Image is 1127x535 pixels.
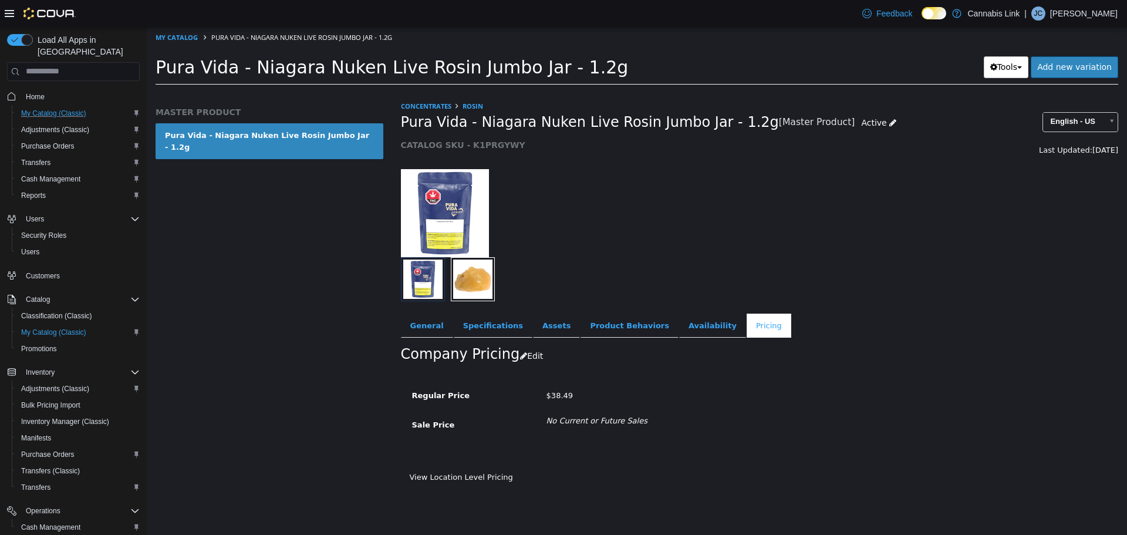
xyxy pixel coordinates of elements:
a: Home [21,90,49,104]
button: Transfers [12,479,144,496]
button: Transfers (Classic) [12,463,144,479]
span: Adjustments (Classic) [21,125,89,134]
span: Load All Apps in [GEOGRAPHIC_DATA] [33,34,140,58]
a: Bulk Pricing Import [16,398,85,412]
button: Inventory [21,365,59,379]
a: Transfers (Classic) [16,464,85,478]
span: Transfers [21,158,50,167]
span: My Catalog (Classic) [16,325,140,339]
a: Purchase Orders [16,139,79,153]
a: Pura Vida - Niagara Nuken Live Rosin Jumbo Jar - 1.2g [9,96,237,132]
a: Assets [386,287,433,311]
button: Inventory [2,364,144,381]
button: Classification (Classic) [12,308,144,324]
button: Edit [373,318,403,340]
button: Promotions [12,341,144,357]
input: Dark Mode [922,7,946,19]
span: My Catalog (Classic) [21,109,86,118]
span: JC [1034,6,1043,21]
a: Pricing [600,287,645,311]
h5: MASTER PRODUCT [9,80,237,90]
a: Feedback [858,2,917,25]
span: Purchase Orders [16,447,140,462]
span: Transfers [16,480,140,494]
span: Catalog [21,292,140,307]
span: Security Roles [16,228,140,243]
a: Adjustments (Classic) [16,123,94,137]
p: [PERSON_NAME] [1050,6,1118,21]
a: View Location Level Pricing [263,446,366,455]
span: Transfers (Classic) [16,464,140,478]
a: Promotions [16,342,62,356]
a: Add new variation [884,29,971,51]
span: Customers [21,268,140,283]
button: Users [21,212,49,226]
span: Bulk Pricing Import [16,398,140,412]
span: Active [714,91,740,100]
a: Classification (Classic) [16,309,97,323]
span: Promotions [16,342,140,356]
span: Sale Price [265,393,308,402]
a: Purchase Orders [16,447,79,462]
a: My Catalog (Classic) [16,325,91,339]
span: Reports [21,191,46,200]
i: No Current or Future Sales [400,389,501,398]
span: Bulk Pricing Import [21,401,80,410]
p: | [1024,6,1027,21]
a: English - US [896,85,971,105]
a: Transfers [16,156,55,170]
span: Cash Management [21,523,80,532]
button: Users [12,244,144,260]
button: Catalog [21,292,55,307]
span: Cash Management [16,172,140,186]
span: Users [21,247,39,257]
span: My Catalog (Classic) [21,328,86,337]
span: Operations [21,504,140,518]
div: Jenna Coles [1031,6,1045,21]
span: Cash Management [16,520,140,534]
span: Adjustments (Classic) [21,384,89,393]
span: Users [26,214,44,224]
span: Manifests [21,433,51,443]
span: Home [21,89,140,104]
a: Specifications [307,287,386,311]
button: Purchase Orders [12,446,144,463]
button: Users [2,211,144,227]
a: Adjustments (Classic) [16,382,94,396]
span: Feedback [876,8,912,19]
span: Manifests [16,431,140,445]
h5: CATALOG SKU - K1PRGYWY [254,113,788,123]
span: Transfers [16,156,140,170]
button: My Catalog (Classic) [12,324,144,341]
button: Purchase Orders [12,138,144,154]
span: [DATE] [946,119,971,127]
button: Customers [2,267,144,284]
span: Users [21,212,140,226]
a: My Catalog (Classic) [16,106,91,120]
button: Manifests [12,430,144,446]
button: My Catalog (Classic) [12,105,144,122]
a: Active [708,85,756,107]
button: Adjustments (Classic) [12,381,144,397]
span: Security Roles [21,231,66,240]
a: Availability [532,287,599,311]
span: Regular Price [265,364,323,373]
span: Customers [26,271,60,281]
span: English - US [896,86,956,104]
a: Product Behaviors [434,287,532,311]
span: $38.49 [400,364,427,373]
span: Home [26,92,45,102]
a: Manifests [16,431,56,445]
span: Inventory [21,365,140,379]
span: Pura Vida - Niagara Nuken Live Rosin Jumbo Jar - 1.2g [65,6,245,15]
span: Adjustments (Classic) [16,382,140,396]
a: Reports [16,189,50,203]
span: Cash Management [21,174,80,184]
button: Reports [12,187,144,204]
button: Operations [21,504,65,518]
button: Adjustments (Classic) [12,122,144,138]
button: Bulk Pricing Import [12,397,144,413]
span: Users [16,245,140,259]
a: My Catalog [9,6,51,15]
img: 150 [254,142,342,230]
